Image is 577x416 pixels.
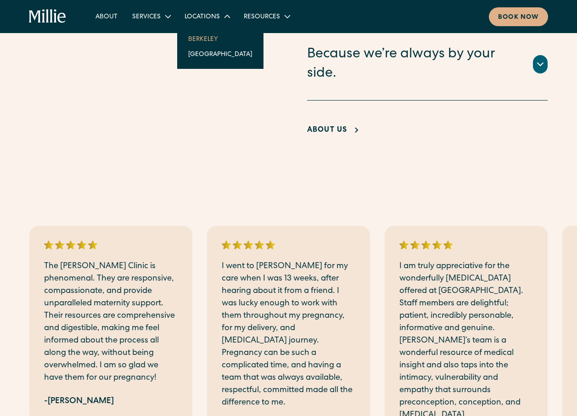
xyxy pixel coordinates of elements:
[44,395,114,408] div: -[PERSON_NAME]
[132,12,161,22] div: Services
[29,9,66,24] a: home
[222,260,355,409] p: I went to [PERSON_NAME] for my care when I was 13 weeks, after hearing about it from a friend. I ...
[125,9,177,24] div: Services
[185,12,220,22] div: Locations
[181,31,260,46] a: Berkeley
[244,12,280,22] div: Resources
[44,260,178,384] p: The [PERSON_NAME] Clinic is phenomenal. They are responsive, compassionate, and provide unparalle...
[236,9,297,24] div: Resources
[498,13,539,22] div: Book now
[222,241,275,249] img: 5 stars rating
[307,125,347,136] div: About Us
[88,9,125,24] a: About
[307,45,522,84] div: Because we’re always by your side.
[399,241,453,249] img: 5 stars rating
[177,24,263,69] nav: Locations
[307,125,362,136] a: About Us
[44,241,97,249] img: 5 stars rating
[181,46,260,62] a: [GEOGRAPHIC_DATA]
[489,7,548,26] a: Book now
[177,9,236,24] div: Locations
